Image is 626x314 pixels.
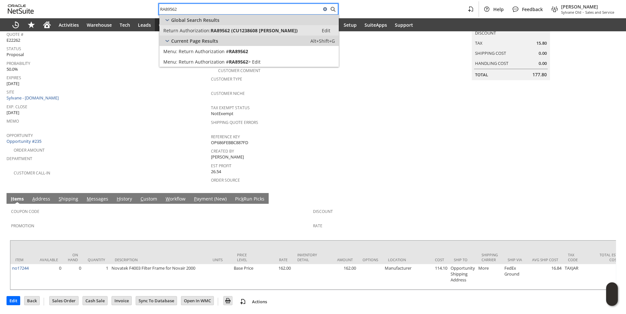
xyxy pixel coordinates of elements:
[179,48,229,54] span: Return Authorization #
[85,196,110,203] a: Messages
[31,196,52,203] a: Address
[7,32,23,37] a: Quote #
[344,22,357,28] span: Setup
[388,257,408,262] div: Location
[211,27,298,34] span: RA89562 (CU1238608 [PERSON_NAME])
[11,223,34,229] a: Promotion
[482,252,498,262] div: Shipping Carrier
[8,18,23,31] a: Recent Records
[454,257,472,262] div: Ship To
[395,22,413,28] span: Support
[159,5,321,13] input: Search
[475,60,508,66] a: Handling Cost
[211,140,248,146] span: OP686FEBBC887FD
[211,105,250,111] a: Tax Exempt Status
[475,50,506,56] a: Shipping Cost
[11,196,12,202] span: I
[194,196,197,202] span: P
[9,196,25,203] a: Items
[568,252,583,262] div: Tax Code
[475,30,496,36] a: Discount
[211,163,231,169] a: Est Profit
[475,40,483,46] a: Tax
[413,264,449,290] td: 114.10
[224,296,232,305] input: Print
[329,5,337,13] svg: Search
[116,18,134,31] a: Tech
[15,257,30,262] div: Item
[503,264,527,290] td: FedEx Ground
[57,196,80,203] a: Shipping
[7,75,21,81] a: Expires
[7,66,18,72] span: 50.0%
[83,264,110,290] td: 1
[7,296,20,305] input: Edit
[257,264,292,290] td: 162.00
[508,257,522,262] div: Ship Via
[527,264,563,290] td: 16.84
[155,18,194,31] a: Opportunities
[232,264,257,290] td: Base Price
[322,264,358,290] td: 162.00
[163,27,211,34] span: Return Authorization:
[87,22,112,28] span: Warehouse
[475,72,488,78] a: Total
[606,294,618,306] span: Oracle Guided Learning Widget. To move around, please hold and drag
[211,154,244,160] span: [PERSON_NAME]
[7,110,19,116] span: [DATE]
[313,209,333,214] a: Discount
[7,46,21,52] a: Status
[55,18,83,31] a: Activities
[50,296,78,305] input: Sales Order
[583,10,584,15] span: -
[14,170,50,176] a: Customer Call-in
[532,257,558,262] div: Avg Ship Cost
[7,156,32,161] a: Department
[561,10,581,15] span: Sylvane Old
[181,296,214,305] input: Open In WMC
[539,60,547,67] span: 0.00
[229,59,248,65] span: RA89562
[27,21,35,29] svg: Shortcuts
[117,196,120,202] span: H
[7,81,19,87] span: [DATE]
[365,22,387,28] span: SuiteApps
[7,95,60,101] a: Sylvane - [DOMAIN_NAME]
[171,17,219,23] span: Global Search Results
[310,38,335,44] span: Alt+Shift+G
[63,264,83,290] td: 0
[7,37,20,43] span: E22262
[211,120,258,125] a: Shipping Quote Errors
[229,48,248,54] span: RA89562
[8,5,34,14] svg: logo
[12,265,29,271] a: no17244
[163,48,177,54] span: Menu:
[115,196,134,203] a: History
[83,296,107,305] input: Cash Sale
[59,196,61,202] span: S
[32,196,35,202] span: A
[248,59,261,65] span: > Edit
[7,138,43,144] a: Opportunity #235
[166,196,170,202] span: W
[449,264,477,290] td: Opportunity Shipping Address
[159,46,339,56] a: Return Authorization #RA89562
[239,298,247,306] img: add-record.svg
[7,133,33,138] a: Opportunity
[340,18,361,31] a: Setup
[11,209,39,214] a: Coupon Code
[87,196,91,202] span: M
[592,252,619,262] div: Total Est. Cost
[159,56,339,67] a: Edit
[297,252,317,262] div: Inventory Detail
[88,257,105,262] div: Quantity
[606,282,618,306] iframe: Click here to launch Oracle Guided Learning Help Panel
[233,196,266,203] a: PickRun Picks
[224,297,232,305] img: Print
[261,257,288,262] div: Rate
[7,61,30,66] a: Probability
[218,68,261,73] a: Customer Comment
[477,264,503,290] td: More
[163,59,177,65] span: Menu:
[24,296,39,305] input: Back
